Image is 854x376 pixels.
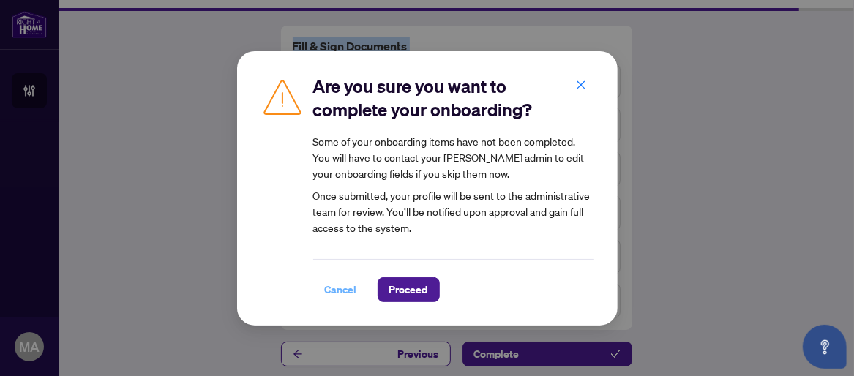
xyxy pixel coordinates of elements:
article: Once submitted, your profile will be sent to the administrative team for review. You’ll be notifi... [313,133,594,236]
span: Proceed [389,278,428,301]
h2: Are you sure you want to complete your onboarding? [313,75,594,121]
button: Open asap [803,325,847,369]
button: Cancel [313,277,369,302]
span: close [576,80,586,90]
span: Cancel [325,278,357,301]
img: Caution Icon [261,75,304,119]
button: Proceed [378,277,440,302]
div: Some of your onboarding items have not been completed. You will have to contact your [PERSON_NAME... [313,133,594,181]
